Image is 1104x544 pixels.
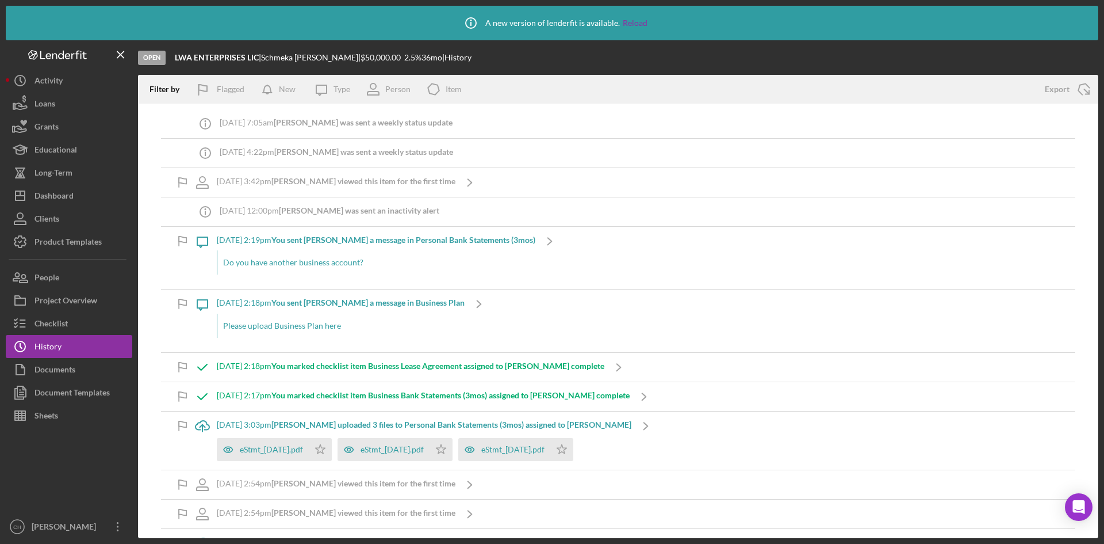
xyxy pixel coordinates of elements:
[274,147,453,157] b: [PERSON_NAME] was sent a weekly status update
[188,353,633,382] a: [DATE] 2:18pmYou marked checklist item Business Lease Agreement assigned to [PERSON_NAME] complete
[188,382,658,411] a: [DATE] 2:17pmYou marked checklist item Business Bank Statements (3mos) assigned to [PERSON_NAME] ...
[223,256,530,269] p: Do you have another business account?
[1045,78,1069,101] div: Export
[188,500,484,528] a: [DATE] 2:54pm[PERSON_NAME] viewed this item for the first time
[6,289,132,312] button: Project Overview
[6,207,132,230] button: Clients
[6,312,132,335] button: Checklist
[34,230,102,256] div: Product Templates
[6,161,132,184] button: Long-Term
[421,53,442,62] div: 36 mo
[6,266,132,289] button: People
[6,138,132,161] button: Educational
[220,118,453,127] div: [DATE] 7:05am
[361,445,424,454] div: eStmt_[DATE].pdf
[385,85,411,94] div: Person
[274,117,453,127] b: [PERSON_NAME] was sent a weekly status update
[404,53,421,62] div: 2.5 %
[338,438,453,461] button: eStmt_[DATE].pdf
[240,445,303,454] div: eStmt_[DATE].pdf
[175,53,261,62] div: |
[271,235,535,245] b: You sent [PERSON_NAME] a message in Personal Bank Statements (3mos)
[6,381,132,404] button: Document Templates
[34,184,74,210] div: Dashboard
[6,115,132,138] a: Grants
[34,161,72,187] div: Long-Term
[138,51,166,65] div: Open
[261,53,361,62] div: Schmeka [PERSON_NAME] |
[34,381,110,407] div: Document Templates
[256,78,307,101] button: New
[29,515,103,541] div: [PERSON_NAME]
[34,312,68,338] div: Checklist
[217,177,455,186] div: [DATE] 3:42pm
[34,358,75,384] div: Documents
[188,78,256,101] button: Flagged
[271,298,465,307] b: You sent [PERSON_NAME] a message in Business Plan
[271,176,455,186] b: [PERSON_NAME] viewed this item for the first time
[34,69,63,95] div: Activity
[458,438,573,461] button: eStmt_[DATE].pdf
[271,390,630,400] b: You marked checklist item Business Bank Statements (3mos) assigned to [PERSON_NAME] complete
[34,335,62,361] div: History
[217,508,455,518] div: [DATE] 2:54pm
[188,412,660,470] a: [DATE] 3:03pm[PERSON_NAME] uploaded 3 files to Personal Bank Statements (3mos) assigned to [PERSO...
[6,92,132,115] button: Loans
[217,391,630,400] div: [DATE] 2:17pm
[623,18,647,28] a: Reload
[34,207,59,233] div: Clients
[271,420,631,429] b: [PERSON_NAME] uploaded 3 files to Personal Bank Statements (3mos) assigned to [PERSON_NAME]
[34,92,55,118] div: Loans
[271,508,455,518] b: [PERSON_NAME] viewed this item for the first time
[6,358,132,381] button: Documents
[220,206,439,215] div: [DATE] 12:00pm
[217,362,604,371] div: [DATE] 2:18pm
[217,438,332,461] button: eStmt_[DATE].pdf
[361,53,404,62] div: $50,000.00
[188,168,484,197] a: [DATE] 3:42pm[PERSON_NAME] viewed this item for the first time
[217,78,244,101] div: Flagged
[34,289,97,315] div: Project Overview
[442,53,471,62] div: | History
[6,404,132,427] button: Sheets
[217,420,631,429] div: [DATE] 3:03pm
[481,445,545,454] div: eStmt_[DATE].pdf
[271,361,604,371] b: You marked checklist item Business Lease Agreement assigned to [PERSON_NAME] complete
[188,227,564,289] a: [DATE] 2:19pmYou sent [PERSON_NAME] a message in Personal Bank Statements (3mos)Do you have anoth...
[271,478,455,488] b: [PERSON_NAME] viewed this item for the first time
[217,298,465,307] div: [DATE] 2:18pm
[6,184,132,207] button: Dashboard
[220,147,453,157] div: [DATE] 4:22pm
[217,479,455,488] div: [DATE] 2:54pm
[223,319,459,332] p: Please upload Business Plan here
[6,335,132,358] button: History
[188,470,484,499] a: [DATE] 2:54pm[PERSON_NAME] viewed this item for the first time
[457,9,647,37] div: A new version of lenderfit is available.
[1033,78,1098,101] button: Export
[188,290,493,352] a: [DATE] 2:18pmYou sent [PERSON_NAME] a message in Business PlanPlease upload Business Plan here
[34,404,58,430] div: Sheets
[149,85,188,94] div: Filter by
[279,78,296,101] div: New
[333,85,350,94] div: Type
[175,52,259,62] b: LWA ENTERPRISES LlC
[6,515,132,538] button: CH[PERSON_NAME]
[34,115,59,141] div: Grants
[6,69,132,92] button: Activity
[6,230,132,253] button: Product Templates
[1065,493,1092,521] div: Open Intercom Messenger
[34,266,59,292] div: People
